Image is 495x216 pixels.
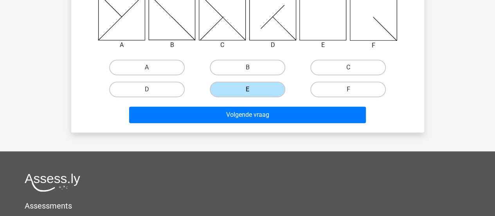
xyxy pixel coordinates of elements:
label: C [310,60,386,75]
label: A [109,60,185,75]
img: Assessly logo [25,173,80,192]
button: Volgende vraag [129,107,366,123]
label: E [210,82,285,97]
label: D [109,82,185,97]
div: C [193,40,252,50]
label: F [310,82,386,97]
div: B [142,40,202,50]
h5: Assessments [25,201,470,211]
div: A [92,40,151,50]
div: F [344,41,403,50]
label: B [210,60,285,75]
div: E [293,40,353,50]
div: D [243,40,302,50]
